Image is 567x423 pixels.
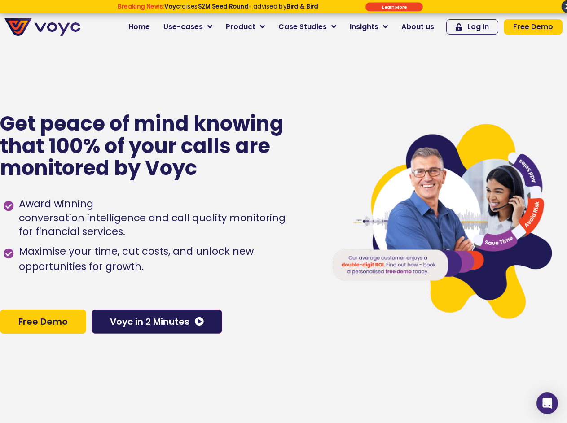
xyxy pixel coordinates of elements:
a: Voyc in 2 Minutes [92,310,222,334]
h1: conversation intelligence and call quality monitoring [19,212,286,225]
a: Free Demo [504,19,563,35]
span: Voyc in 2 Minutes [110,317,189,326]
span: Log In [467,23,489,31]
a: Insights [343,18,395,36]
span: Insights [350,22,378,32]
span: Free Demo [513,23,553,31]
span: Phone [115,36,137,46]
strong: $2M Seed Round [198,2,249,11]
strong: Voyc [164,2,180,11]
a: Case Studies [272,18,343,36]
span: Case Studies [278,22,327,32]
div: Breaking News: Voyc raises $2M Seed Round - advised by Bird & Bird [87,3,348,17]
div: Submit [365,2,423,11]
strong: Breaking News: [118,2,164,11]
div: Open Intercom Messenger [536,392,558,414]
span: raises - advised by [164,2,318,11]
span: Maximise your time, cut costs, and unlock new opportunities for growth. [17,244,314,275]
span: Product [226,22,255,32]
span: Home [128,22,150,32]
a: About us [395,18,441,36]
a: Home [122,18,157,36]
a: Log In [446,19,498,35]
span: About us [401,22,434,32]
img: voyc-full-logo [4,18,80,36]
a: Use-cases [157,18,219,36]
span: Award winning for financial services. [17,196,286,240]
span: Job title [115,73,145,83]
a: Product [219,18,272,36]
span: Free Demo [18,317,68,326]
span: Use-cases [163,22,203,32]
strong: Bird & Bird [286,2,318,11]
